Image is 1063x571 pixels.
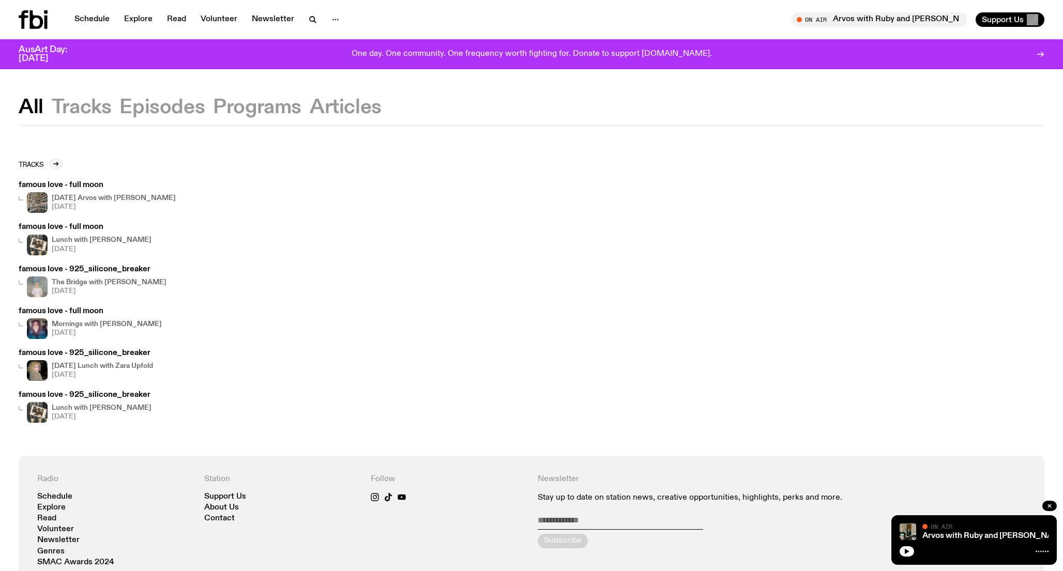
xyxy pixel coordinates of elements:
[931,523,952,530] span: On Air
[161,12,192,27] a: Read
[37,515,56,522] a: Read
[194,12,244,27] a: Volunteer
[19,307,162,339] a: famous love - full moonMornings with [PERSON_NAME][DATE]
[27,276,48,297] img: Mara stands in front of a frosted glass wall wearing a cream coloured t-shirt and black glasses. ...
[119,98,205,117] button: Episodes
[310,98,382,117] button: Articles
[19,266,166,297] a: famous love - 925_silicone_breakerMara stands in front of a frosted glass wall wearing a cream co...
[52,321,162,328] h4: Mornings with [PERSON_NAME]
[27,192,48,213] img: A corner shot of the fbi music library
[37,526,74,533] a: Volunteer
[19,181,176,189] h3: famous love - full moon
[982,15,1024,24] span: Support Us
[52,288,166,295] span: [DATE]
[27,235,48,255] img: A polaroid of Ella Avni in the studio on top of the mixer which is also located in the studio.
[52,413,151,420] span: [DATE]
[19,181,176,213] a: famous love - full moonA corner shot of the fbi music library[DATE] Arvos with [PERSON_NAME][DATE]
[27,360,48,381] img: A digital camera photo of Zara looking to her right at the camera, smiling. She is wearing a ligh...
[37,536,80,544] a: Newsletter
[204,515,235,522] a: Contact
[538,493,859,503] p: Stay up to date on station news, creative opportunities, highlights, perks and more.
[538,474,859,484] h4: Newsletter
[204,493,246,501] a: Support Us
[19,159,63,169] a: Tracks
[976,12,1044,27] button: Support Us
[900,523,916,540] img: Ruby wears a Collarbones t shirt and pretends to play the DJ decks, Al sings into a pringles can....
[52,372,153,378] span: [DATE]
[68,12,116,27] a: Schedule
[118,12,159,27] a: Explore
[52,246,151,253] span: [DATE]
[52,405,151,411] h4: Lunch with [PERSON_NAME]
[19,223,151,255] a: famous love - full moonA polaroid of Ella Avni in the studio on top of the mixer which is also lo...
[538,534,588,548] button: Subscribe
[19,349,153,381] a: famous love - 925_silicone_breakerA digital camera photo of Zara looking to her right at the came...
[792,12,967,27] button: On AirArvos with Ruby and [PERSON_NAME]
[371,474,525,484] h4: Follow
[37,504,66,512] a: Explore
[52,237,151,243] h4: Lunch with [PERSON_NAME]
[52,204,176,210] span: [DATE]
[52,98,112,117] button: Tracks
[213,98,301,117] button: Programs
[37,474,192,484] h4: Radio
[19,223,151,231] h3: famous love - full moon
[246,12,300,27] a: Newsletter
[52,363,153,369] h4: [DATE] Lunch with Zara Upfold
[19,391,151,423] a: famous love - 925_silicone_breakerA polaroid of Ella Avni in the studio on top of the mixer which...
[52,195,176,202] h4: [DATE] Arvos with [PERSON_NAME]
[19,391,151,399] h3: famous love - 925_silicone_breaker
[27,402,48,423] img: A polaroid of Ella Avni in the studio on top of the mixer which is also located in the studio.
[37,559,114,566] a: SMAC Awards 2024
[19,266,166,273] h3: famous love - 925_silicone_breaker
[37,548,65,555] a: Genres
[37,493,72,501] a: Schedule
[19,349,153,357] h3: famous love - 925_silicone_breaker
[19,160,43,168] h2: Tracks
[52,330,162,336] span: [DATE]
[204,474,359,484] h4: Station
[52,279,166,286] h4: The Bridge with [PERSON_NAME]
[352,50,712,59] p: One day. One community. One frequency worth fighting for. Donate to support [DOMAIN_NAME].
[19,98,43,117] button: All
[19,307,162,315] h3: famous love - full moon
[19,45,85,63] h3: AusArt Day: [DATE]
[204,504,239,512] a: About Us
